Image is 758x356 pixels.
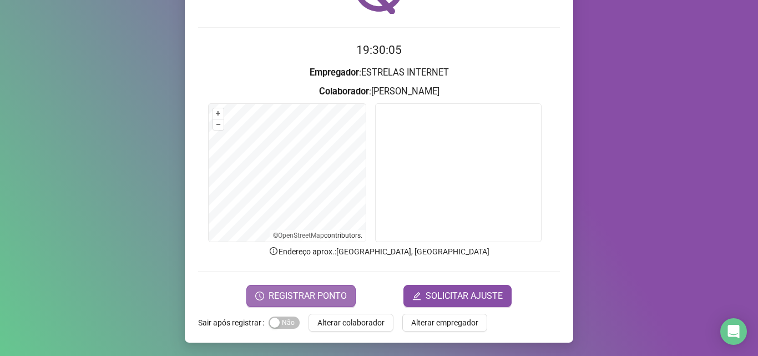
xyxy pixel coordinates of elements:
span: SOLICITAR AJUSTE [426,289,503,303]
span: Alterar empregador [411,317,478,329]
button: – [213,119,224,130]
span: REGISTRAR PONTO [269,289,347,303]
button: Alterar colaborador [309,314,393,332]
span: clock-circle [255,292,264,300]
div: Open Intercom Messenger [720,318,747,345]
span: info-circle [269,246,279,256]
strong: Colaborador [319,86,369,97]
button: editSOLICITAR AJUSTE [403,285,512,307]
p: Endereço aprox. : [GEOGRAPHIC_DATA], [GEOGRAPHIC_DATA] [198,245,560,258]
span: Alterar colaborador [317,317,385,329]
button: + [213,108,224,119]
h3: : ESTRELAS INTERNET [198,66,560,80]
time: 19:30:05 [356,43,402,57]
button: Alterar empregador [402,314,487,332]
button: REGISTRAR PONTO [246,285,356,307]
label: Sair após registrar [198,314,269,332]
span: edit [412,292,421,300]
strong: Empregador [310,67,359,78]
h3: : [PERSON_NAME] [198,84,560,99]
li: © contributors. [273,232,362,239]
a: OpenStreetMap [278,232,324,239]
